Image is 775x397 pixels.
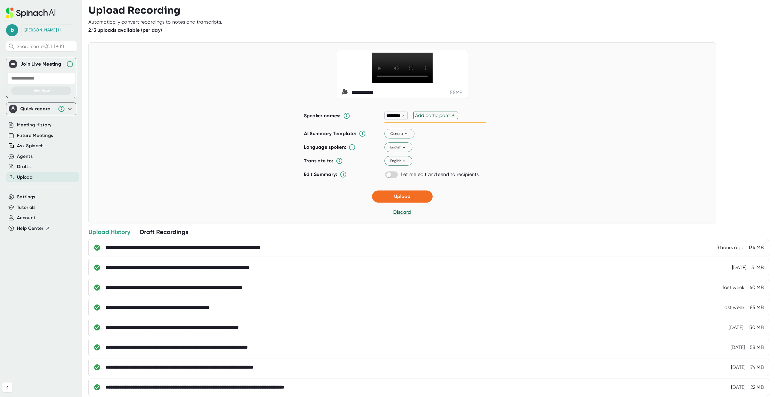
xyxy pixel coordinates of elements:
button: General [384,129,414,139]
span: video [342,89,349,96]
div: Upload History [88,228,130,236]
div: 85 MB [750,304,764,311]
button: English [384,143,412,152]
b: Language spoken: [304,144,346,150]
span: Upload [394,194,411,199]
div: 10/2/2025, 3:18:48 PM [723,285,745,291]
b: Translate to: [304,158,333,164]
div: + [452,112,456,118]
button: Tutorials [17,204,35,211]
button: Settings [17,194,35,200]
button: Join Now [11,86,71,95]
div: 134 MB [748,245,764,251]
div: 10/6/2025, 12:15:03 PM [732,265,747,271]
span: Search notes (Ctrl + K) [17,44,75,49]
div: Quick record [9,103,74,115]
div: Draft Recordings [140,228,188,236]
button: Discard [393,209,411,216]
div: 58 MB [750,344,764,350]
div: 130 MB [748,324,764,330]
b: 2/3 uploads available (per day) [88,27,162,33]
div: Add participant [415,112,452,118]
b: Edit Summary: [304,171,337,177]
div: 9/10/2025, 3:24:26 PM [730,344,745,350]
div: Automatically convert recordings to notes and transcripts. [88,19,222,25]
h3: Upload Recording [88,5,769,16]
div: 10/9/2025, 1:04:33 PM [717,245,744,251]
div: 40 MB [750,285,764,291]
div: Let me edit and send to recipients [401,171,479,177]
button: Upload [17,174,32,181]
span: Help Center [17,225,44,232]
div: 74 MB [750,364,764,370]
button: Agents [17,153,33,160]
button: Future Meetings [17,132,53,139]
div: 31 MB [751,265,764,271]
div: 10/2/2025, 2:08:18 PM [724,304,745,311]
span: English [390,145,407,150]
div: Rebecca H [25,28,61,33]
span: Join Now [32,88,50,93]
button: Drafts [17,163,31,170]
div: Join Live MeetingJoin Live Meeting [9,58,74,70]
b: AI Summary Template: [304,131,356,137]
div: 9/8/2025, 11:20:08 AM [731,384,746,390]
span: b [6,24,18,36]
button: Help Center [17,225,50,232]
button: Collapse sidebar [2,382,12,392]
div: 9/15/2025, 1:21:33 PM [729,324,743,330]
span: English [390,158,407,164]
div: 9/10/2025, 3:22:44 PM [731,364,746,370]
div: Quick record [20,106,55,112]
img: Join Live Meeting [10,61,16,67]
span: General [390,131,409,136]
div: 22 MB [750,384,764,390]
b: Speaker names: [304,113,341,119]
button: Meeting History [17,122,51,129]
button: Upload [372,190,433,203]
span: Discard [393,209,411,215]
button: Ask Spinach [17,142,44,149]
div: Join Live Meeting [20,61,63,67]
div: × [401,113,406,119]
div: 55 MB [450,89,463,96]
button: Account [17,214,35,221]
button: English [384,156,412,166]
